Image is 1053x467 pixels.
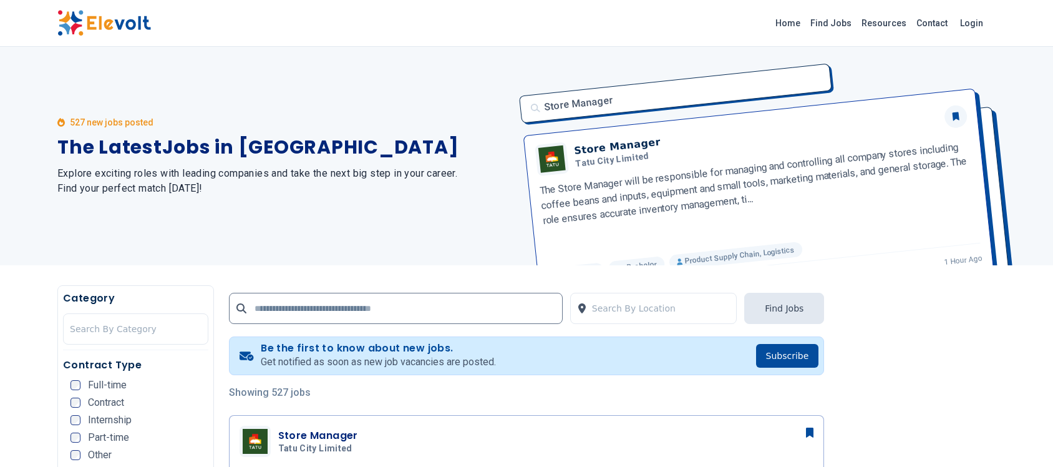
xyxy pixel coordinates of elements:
span: Part-time [88,433,129,443]
img: Tatu City Limited [243,429,268,454]
span: Contract [88,398,124,408]
p: Get notified as soon as new job vacancies are posted. [261,355,496,370]
p: 527 new jobs posted [70,116,153,129]
h1: The Latest Jobs in [GEOGRAPHIC_DATA] [57,136,512,159]
h2: Explore exciting roles with leading companies and take the next big step in your career. Find you... [57,166,512,196]
h5: Category [63,291,208,306]
input: Full-time [70,380,80,390]
h5: Contract Type [63,358,208,373]
a: Login [953,11,991,36]
span: Full-time [88,380,127,390]
a: Resources [856,13,911,33]
p: Showing 527 jobs [229,385,825,400]
a: Find Jobs [805,13,856,33]
h4: Be the first to know about new jobs. [261,342,496,355]
input: Contract [70,398,80,408]
span: Internship [88,415,132,425]
span: Other [88,450,112,460]
input: Internship [70,415,80,425]
a: Home [770,13,805,33]
h3: Store Manager [278,428,358,443]
button: Subscribe [756,344,819,368]
span: Tatu City Limited [278,443,352,455]
input: Other [70,450,80,460]
a: Contact [911,13,953,33]
img: Elevolt [57,10,151,36]
button: Find Jobs [744,293,824,324]
input: Part-time [70,433,80,443]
